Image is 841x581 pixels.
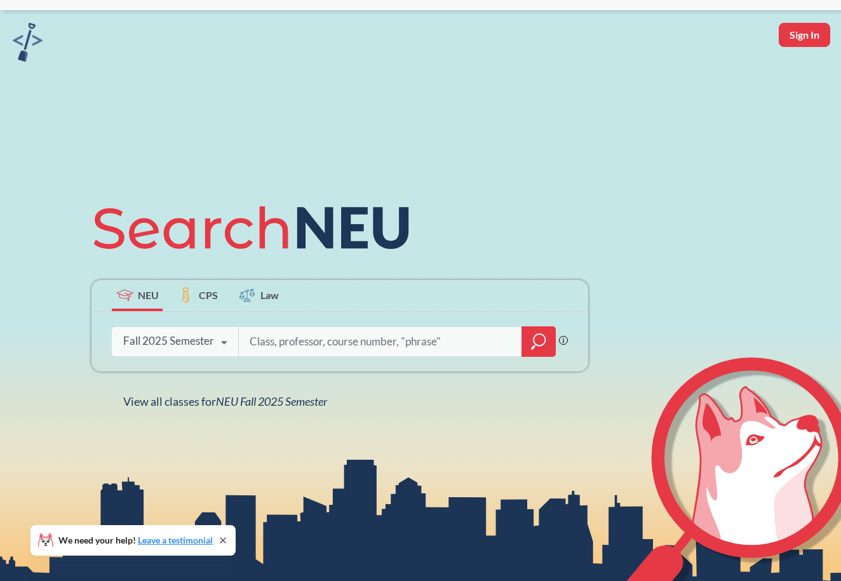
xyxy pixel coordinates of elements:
img: sandbox logo [13,23,43,62]
button: Sign In [779,23,830,47]
span: NEU [138,288,159,302]
span: We need your help! [58,536,213,545]
a: sandbox logo [13,23,43,65]
span: View all classes for [123,394,327,408]
a: Leave a testimonial [138,535,213,545]
input: Class, professor, course number, "phrase" [248,328,513,355]
div: magnifying glass [521,326,556,357]
span: Law [260,288,279,302]
div: Fall 2025 Semester [123,334,214,348]
svg: magnifying glass [531,333,546,351]
span: NEU Fall 2025 Semester [216,394,327,408]
span: CPS [199,288,218,302]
